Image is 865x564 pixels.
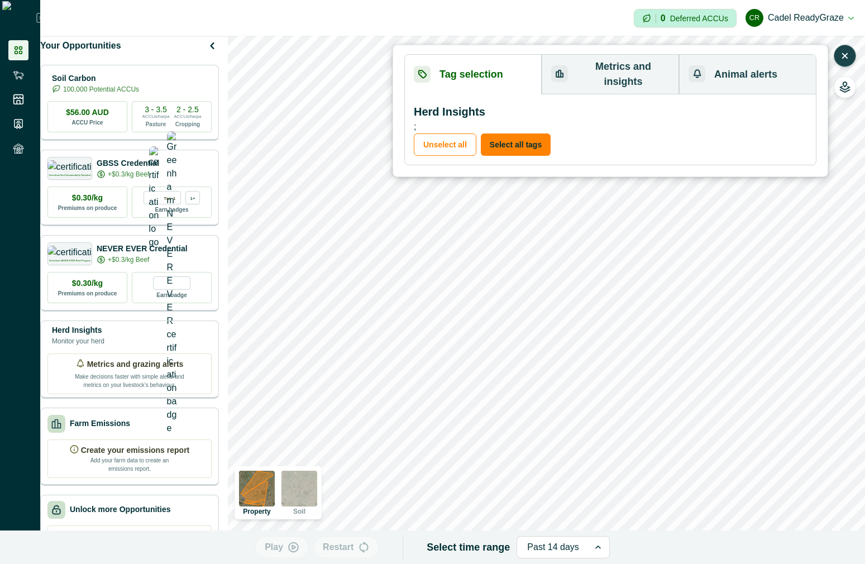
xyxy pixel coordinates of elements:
img: Greenham NEVER EVER certification badge [167,131,177,435]
div: ; [405,94,816,165]
p: Soil [293,508,305,515]
p: Greenham NEVER EVER Beef Program [49,260,90,262]
p: $0.30/kg [72,192,103,204]
p: Restart [323,541,353,554]
p: Select time range [427,540,510,555]
p: Your Opportunities [40,39,121,52]
p: Pasture [146,120,166,128]
p: Property [243,508,270,515]
p: ACCUs/ha/pa [142,113,170,120]
p: Unlock more Opportunities [70,504,170,515]
p: 3 - 3.5 [145,106,167,113]
p: Earn badge [156,290,187,299]
p: Herd Insights [414,103,807,120]
p: Create your emissions report [81,444,190,456]
p: 0 [661,14,666,23]
p: Premiums on produce [58,204,117,212]
p: Cropping [175,120,200,128]
button: Select all tags [481,133,551,156]
p: Add your farm data to create an emissions report. [88,456,171,473]
p: +$0.3/kg Beef [108,169,149,179]
p: Farm Emissions [70,418,130,429]
div: more credentials avaialble [185,191,200,204]
button: Play [255,536,309,558]
img: property preview [239,471,275,506]
p: Premiums on produce [58,289,117,298]
button: Tag selection [405,55,542,94]
img: certification logo [47,246,93,257]
p: Tier 1 [164,194,175,201]
button: Animal alerts [679,55,816,94]
p: $56.00 AUD [66,107,109,118]
button: Unselect all [414,133,476,156]
p: NEVER EVER Credential [97,243,188,255]
button: Metrics and insights [542,55,679,94]
button: Restart [313,536,379,558]
p: ACCUs/ha/pa [174,113,202,120]
p: Monitor your herd [52,336,104,346]
img: certification logo [47,160,93,171]
img: Logo [2,1,36,35]
button: Cadel ReadyGrazeCadel ReadyGraze [745,4,854,31]
p: Soil Carbon [52,73,139,84]
p: Herd Insights [52,324,104,336]
img: soil preview [281,471,317,506]
p: ACCU Price [71,118,103,127]
p: 100,000 Potential ACCUs [63,84,139,94]
p: Play [265,541,283,554]
p: 1+ [190,194,195,201]
p: Earn badges [155,204,188,214]
p: Deferred ACCUs [670,14,728,22]
p: Greenham Beef Sustainability Standard [49,174,90,176]
p: GBSS Credential [97,157,159,169]
p: 2 - 2.5 [176,106,199,113]
p: Metrics and grazing alerts [87,359,184,370]
p: $0.30/kg [72,278,103,289]
p: Make decisions faster with simple alerts and metrics on your livestock’s behaviour. [74,370,185,389]
img: certification logo [149,146,159,249]
p: +$0.3/kg Beef [108,255,149,265]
